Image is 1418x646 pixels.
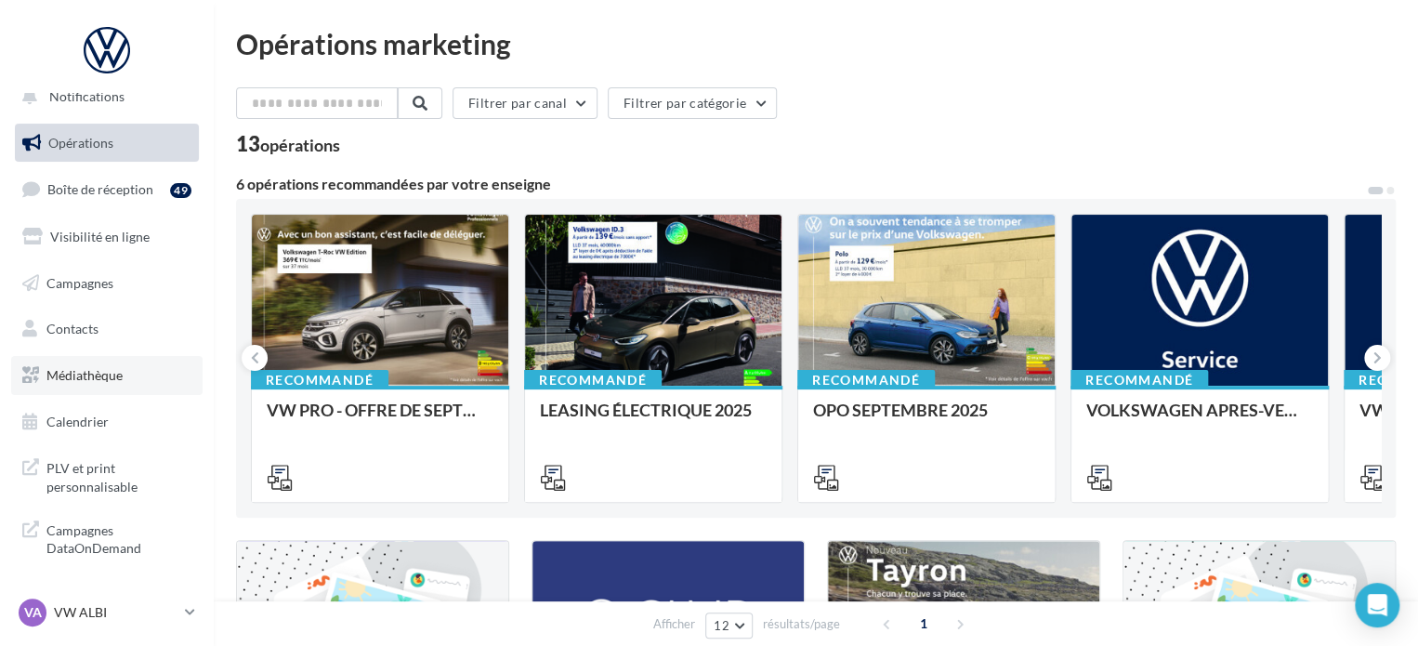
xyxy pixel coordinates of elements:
a: Boîte de réception49 [11,169,203,209]
div: Recommandé [797,370,935,390]
a: Campagnes [11,264,203,303]
a: PLV et print personnalisable [11,448,203,503]
div: opérations [260,137,340,153]
div: VW PRO - OFFRE DE SEPTEMBRE 25 [267,401,493,438]
span: Campagnes [46,274,113,290]
a: Contacts [11,310,203,349]
span: Boîte de réception [47,181,153,197]
button: Filtrer par canal [453,87,597,119]
a: VA VW ALBI [15,595,199,630]
a: Campagnes DataOnDemand [11,510,203,565]
button: Notifications [11,77,195,116]
span: Notifications [49,88,125,104]
span: Campagnes DataOnDemand [46,518,191,558]
span: résultats/page [763,615,840,633]
div: OPO SEPTEMBRE 2025 [813,401,1040,438]
button: 12 [705,613,753,639]
span: VA [24,603,42,622]
span: Afficher [653,615,695,633]
div: Opérations marketing [236,30,1396,58]
div: Recommandé [1070,370,1208,390]
span: Contacts [46,321,98,336]
a: Calendrier [11,402,203,442]
div: Open Intercom Messenger [1355,583,1399,627]
div: 6 opérations recommandées par votre enseigne [236,177,1366,191]
span: Médiathèque [46,367,123,383]
div: LEASING ÉLECTRIQUE 2025 [540,401,767,438]
button: Filtrer par catégorie [608,87,777,119]
p: VW ALBI [54,603,177,622]
span: 1 [909,609,939,639]
div: 13 [236,134,340,154]
div: 49 [170,183,191,198]
a: Opérations [11,124,203,163]
a: Médiathèque [11,356,203,395]
span: Visibilité en ligne [50,229,150,244]
a: Visibilité en ligne [11,218,203,257]
span: PLV et print personnalisable [46,455,191,495]
span: Opérations [48,135,113,151]
div: Recommandé [524,370,662,390]
span: 12 [714,618,729,633]
div: Recommandé [251,370,388,390]
span: Calendrier [46,414,109,429]
div: VOLKSWAGEN APRES-VENTE [1086,401,1313,438]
